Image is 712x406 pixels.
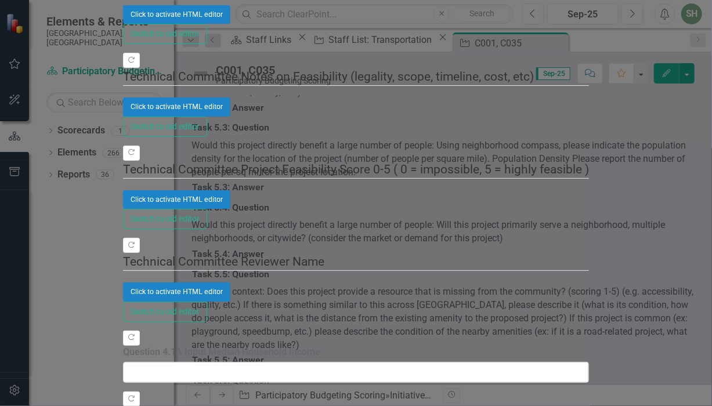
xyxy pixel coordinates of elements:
[123,97,230,116] button: Click to activate HTML editor
[123,209,207,229] button: Switch to old editor
[123,190,230,209] button: Click to activate HTML editor
[123,346,589,359] label: Question 4.1A Input Median Household Income
[123,5,230,24] button: Click to activate HTML editor
[123,24,207,44] button: Switch to old editor
[123,161,589,179] legend: Technical Committee Project Feasibility Score 0-5 ( 0 = impossible, 5 = highly feasible )
[123,68,589,86] legend: Technical Committee Notes on Feasibility (legality, scope, timeline, cost, etc)
[123,302,207,322] button: Switch to old editor
[123,282,230,301] button: Click to activate HTML editor
[123,117,207,137] button: Switch to old editor
[123,253,589,271] legend: Technical Committee Reviewer Name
